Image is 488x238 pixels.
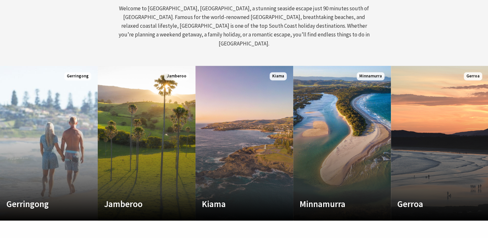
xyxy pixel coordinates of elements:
[293,66,391,221] a: Custom Image Used Minnamurra Minnamurra
[164,72,189,80] span: Jamberoo
[357,72,384,80] span: Minnamurra
[98,66,195,221] a: Custom Image Used Jamberoo Jamberoo
[64,72,91,80] span: Gerringong
[397,199,468,209] h4: Gerroa
[104,199,174,209] h4: Jamberoo
[202,199,272,209] h4: Kiama
[464,72,482,80] span: Gerroa
[118,4,371,48] p: Welcome to [GEOGRAPHIC_DATA], [GEOGRAPHIC_DATA], a stunning seaside escape just 90 minutes south ...
[270,72,287,80] span: Kiama
[6,199,77,209] h4: Gerringong
[300,199,370,209] h4: Minnamurra
[195,66,293,221] a: Custom Image Used Kiama Kiama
